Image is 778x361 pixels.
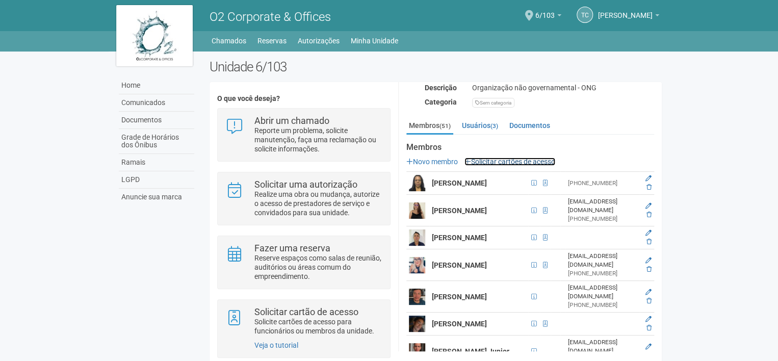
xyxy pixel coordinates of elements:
a: Ramais [119,154,194,171]
div: [PHONE_NUMBER] [568,215,638,223]
a: Comunicados [119,94,194,112]
p: Reporte um problema, solicite manutenção, faça uma reclamação ou solicite informações. [254,126,382,153]
a: TC [577,7,593,23]
img: user.png [409,343,425,359]
strong: [PERSON_NAME] [432,293,487,301]
a: Autorizações [298,34,340,48]
div: [PHONE_NUMBER] [568,179,638,188]
a: Solicitar cartões de acesso [464,158,555,166]
a: Excluir membro [646,184,652,191]
a: Editar membro [645,202,652,210]
small: (51) [439,122,451,130]
a: Excluir membro [646,266,652,273]
a: Solicitar uma autorização Realize uma obra ou mudança, autorize o acesso de prestadores de serviç... [225,180,382,217]
a: Solicitar cartão de acesso Solicite cartões de acesso para funcionários ou membros da unidade. [225,307,382,336]
a: Excluir membro [646,297,652,304]
span: O2 Corporate & Offices [210,10,331,24]
a: Grade de Horários dos Ônibus [119,129,194,154]
a: Editar membro [645,229,652,237]
img: user.png [409,202,425,219]
a: Editar membro [645,343,652,350]
a: Anuncie sua marca [119,189,194,205]
div: [EMAIL_ADDRESS][DOMAIN_NAME] [568,252,638,269]
a: Novo membro [406,158,458,166]
h2: Unidade 6/103 [210,59,662,74]
strong: [PERSON_NAME] [432,207,487,215]
a: Excluir membro [646,238,652,245]
img: user.png [409,229,425,246]
strong: Abrir um chamado [254,115,329,126]
span: Tatyane Cristina Rocha Felipe [598,2,653,19]
strong: [PERSON_NAME] [432,261,487,269]
small: (3) [490,122,498,130]
div: [EMAIL_ADDRESS][DOMAIN_NAME] [568,197,638,215]
a: Chamados [212,34,246,48]
img: user.png [409,316,425,332]
a: Documentos [507,118,553,133]
strong: Descrição [425,84,457,92]
a: Excluir membro [646,211,652,218]
div: Organização não governamental - ONG [464,83,662,92]
p: Solicite cartões de acesso para funcionários ou membros da unidade. [254,317,382,336]
strong: Membros [406,143,654,152]
a: Fazer uma reserva Reserve espaços como salas de reunião, auditórios ou áreas comum do empreendime... [225,244,382,281]
p: Realize uma obra ou mudança, autorize o acesso de prestadores de serviço e convidados para sua un... [254,190,382,217]
a: Home [119,77,194,94]
a: Reservas [257,34,287,48]
strong: [PERSON_NAME] [432,234,487,242]
div: Sem categoria [472,98,514,108]
img: user.png [409,289,425,305]
a: LGPD [119,171,194,189]
a: Excluir membro [646,324,652,331]
a: [PERSON_NAME] [598,13,659,21]
p: Reserve espaços como salas de reunião, auditórios ou áreas comum do empreendimento. [254,253,382,281]
a: Editar membro [645,316,652,323]
a: Editar membro [645,289,652,296]
div: [PHONE_NUMBER] [568,301,638,310]
a: Editar membro [645,257,652,264]
img: user.png [409,175,425,191]
div: [PHONE_NUMBER] [568,269,638,278]
a: Editar membro [645,175,652,182]
strong: Fazer uma reserva [254,243,330,253]
strong: Categoria [425,98,457,106]
img: user.png [409,257,425,273]
span: 6/103 [535,2,555,19]
strong: [PERSON_NAME] [432,179,487,187]
a: Minha Unidade [351,34,398,48]
strong: Solicitar cartão de acesso [254,306,358,317]
h4: O que você deseja? [217,95,390,102]
div: [EMAIL_ADDRESS][DOMAIN_NAME] [568,283,638,301]
div: [EMAIL_ADDRESS][DOMAIN_NAME] [568,338,638,355]
a: Documentos [119,112,194,129]
strong: [PERSON_NAME] [432,320,487,328]
a: Membros(51) [406,118,453,135]
a: Veja o tutorial [254,341,298,349]
img: logo.jpg [116,5,193,66]
a: Usuários(3) [459,118,501,133]
a: 6/103 [535,13,561,21]
strong: [PERSON_NAME] Junior [432,347,509,355]
a: Abrir um chamado Reporte um problema, solicite manutenção, faça uma reclamação ou solicite inform... [225,116,382,153]
strong: Solicitar uma autorização [254,179,357,190]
